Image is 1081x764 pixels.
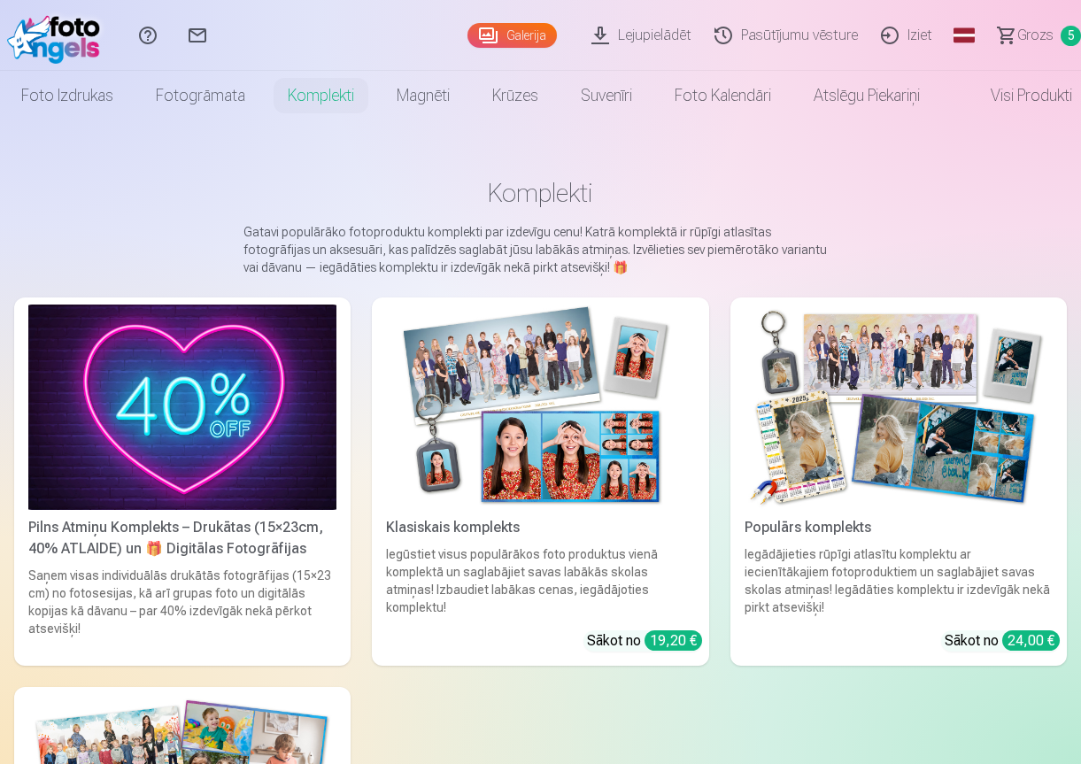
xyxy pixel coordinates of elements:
[28,305,336,510] img: Pilns Atmiņu Komplekts – Drukātas (15×23cm, 40% ATLAIDE) un 🎁 Digitālas Fotogrāfijas
[1002,630,1060,651] div: 24,00 €
[645,630,702,651] div: 19,20 €
[471,71,560,120] a: Krūzes
[730,297,1067,666] a: Populārs komplektsPopulārs komplektsIegādājieties rūpīgi atlasītu komplektu ar iecienītākajiem fo...
[1017,25,1054,46] span: Grozs
[243,223,838,276] p: Gatavi populārāko fotoproduktu komplekti par izdevīgu cenu! Katrā komplektā ir rūpīgi atlasītas f...
[560,71,653,120] a: Suvenīri
[135,71,266,120] a: Fotogrāmata
[653,71,792,120] a: Foto kalendāri
[737,517,1060,538] div: Populārs komplekts
[21,567,344,659] div: Saņem visas individuālās drukātās fotogrāfijas (15×23 cm) no fotosesijas, kā arī grupas foto un d...
[372,297,708,666] a: Klasiskais komplektsKlasiskais komplektsIegūstiet visus populārākos foto produktus vienā komplekt...
[587,630,702,652] div: Sākot no
[375,71,471,120] a: Magnēti
[386,305,694,510] img: Klasiskais komplekts
[21,517,344,559] div: Pilns Atmiņu Komplekts – Drukātas (15×23cm, 40% ATLAIDE) un 🎁 Digitālas Fotogrāfijas
[792,71,941,120] a: Atslēgu piekariņi
[266,71,375,120] a: Komplekti
[737,545,1060,616] div: Iegādājieties rūpīgi atlasītu komplektu ar iecienītākajiem fotoproduktiem un saglabājiet savas sk...
[7,7,109,64] img: /fa1
[745,305,1053,510] img: Populārs komplekts
[14,297,351,666] a: Pilns Atmiņu Komplekts – Drukātas (15×23cm, 40% ATLAIDE) un 🎁 Digitālas Fotogrāfijas Pilns Atmiņu...
[467,23,557,48] a: Galerija
[28,177,1053,209] h1: Komplekti
[1061,26,1081,46] span: 5
[945,630,1060,652] div: Sākot no
[379,545,701,616] div: Iegūstiet visus populārākos foto produktus vienā komplektā un saglabājiet savas labākās skolas at...
[379,517,701,538] div: Klasiskais komplekts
